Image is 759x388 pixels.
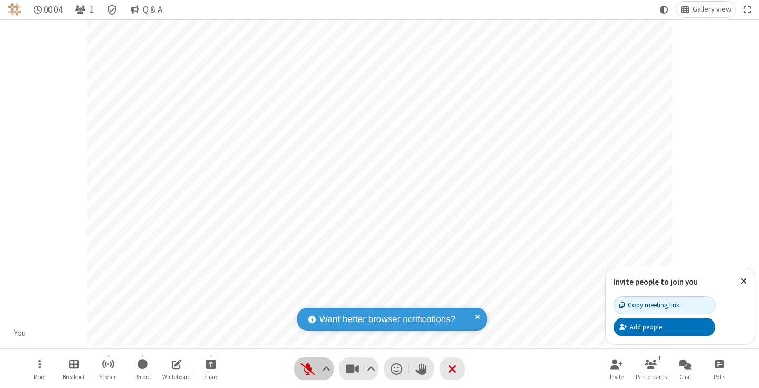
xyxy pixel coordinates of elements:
button: Fullscreen [739,2,755,17]
button: Open menu [24,354,55,384]
button: Open poll [704,354,735,384]
button: Open participant list [71,2,98,17]
span: Invite [610,374,624,380]
div: Meeting details Encryption enabled [102,2,122,17]
span: Share [204,374,218,380]
span: Whiteboard [162,374,191,380]
span: Record [134,374,151,380]
span: 00:04 [44,5,62,15]
span: 1 [90,5,94,15]
button: Stop video (⌘+Shift+V) [339,357,378,380]
span: Breakout [63,374,85,380]
button: Change layout [676,2,735,17]
button: End or leave meeting [440,357,465,380]
button: Audio settings [319,357,334,380]
div: Timer [30,2,67,17]
span: Stream [99,374,117,380]
button: Open shared whiteboard [161,354,192,384]
button: Send a reaction [384,357,409,380]
button: Start streaming [92,354,124,384]
div: 1 [655,353,664,363]
div: Copy meeting link [619,300,679,310]
button: Q & A [126,2,167,17]
button: Copy meeting link [614,296,715,314]
span: Gallery view [693,5,731,14]
button: Close popover [733,268,755,294]
button: Add people [614,318,715,336]
button: Video setting [364,357,378,380]
button: Raise hand [409,357,434,380]
button: Unmute (⌘+Shift+A) [294,357,334,380]
button: Manage Breakout Rooms [58,354,90,384]
div: You [11,327,30,339]
span: Want better browser notifications? [319,313,455,326]
span: Q & A [143,5,162,15]
span: Participants [636,374,667,380]
img: QA Selenium DO NOT DELETE OR CHANGE [8,3,21,16]
button: Using system theme [656,2,673,17]
span: Polls [714,374,725,380]
span: More [34,374,45,380]
button: Invite participants (⌘+Shift+I) [601,354,632,384]
button: Start sharing [195,354,227,384]
button: Open participant list [635,354,667,384]
button: Open chat [669,354,701,384]
label: Invite people to join you [614,277,698,287]
span: Chat [679,374,692,380]
button: Start recording [126,354,158,384]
